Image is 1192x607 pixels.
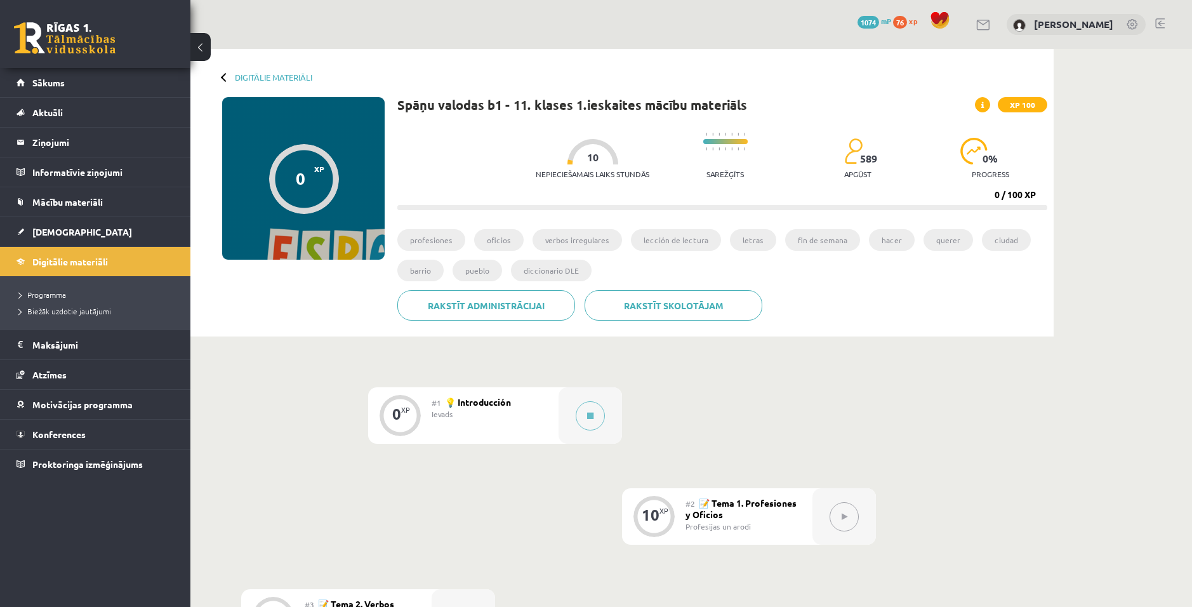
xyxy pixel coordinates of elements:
li: ciudad [982,229,1031,251]
div: Profesijas un arodi [685,521,803,532]
span: Proktoringa izmēģinājums [32,458,143,470]
h1: Spāņu valodas b1 - 11. klases 1.ieskaites mācību materiāls [397,97,747,112]
li: oficios [474,229,524,251]
img: icon-short-line-57e1e144782c952c97e751825c79c345078a6d821885a25fce030b3d8c18986b.svg [725,147,726,150]
a: Rakstīt skolotājam [585,290,762,321]
span: Aktuāli [32,107,63,118]
div: 0 [296,169,305,188]
a: Proktoringa izmēģinājums [17,450,175,479]
li: letras [730,229,776,251]
span: Digitālie materiāli [32,256,108,267]
a: Biežāk uzdotie jautājumi [19,305,178,317]
span: 1074 [858,16,879,29]
a: Mācību materiāli [17,187,175,217]
span: XP 100 [998,97,1047,112]
img: icon-short-line-57e1e144782c952c97e751825c79c345078a6d821885a25fce030b3d8c18986b.svg [744,133,745,136]
legend: Ziņojumi [32,128,175,157]
li: verbos irregulares [533,229,622,251]
span: #1 [432,397,441,408]
span: Atzīmes [32,369,67,380]
a: [DEMOGRAPHIC_DATA] [17,217,175,246]
legend: Informatīvie ziņojumi [32,157,175,187]
div: XP [401,406,410,413]
span: #2 [685,498,695,509]
img: icon-short-line-57e1e144782c952c97e751825c79c345078a6d821885a25fce030b3d8c18986b.svg [731,147,732,150]
a: Maksājumi [17,330,175,359]
img: icon-short-line-57e1e144782c952c97e751825c79c345078a6d821885a25fce030b3d8c18986b.svg [725,133,726,136]
span: Programma [19,290,66,300]
a: Ziņojumi [17,128,175,157]
p: progress [972,170,1009,178]
img: icon-short-line-57e1e144782c952c97e751825c79c345078a6d821885a25fce030b3d8c18986b.svg [738,133,739,136]
li: profesiones [397,229,465,251]
div: 0 [392,408,401,420]
a: Sākums [17,68,175,97]
span: 💡 Introducción [445,396,511,408]
span: 76 [893,16,907,29]
img: icon-short-line-57e1e144782c952c97e751825c79c345078a6d821885a25fce030b3d8c18986b.svg [706,133,707,136]
a: Atzīmes [17,360,175,389]
li: diccionario DLE [511,260,592,281]
span: Motivācijas programma [32,399,133,410]
legend: Maksājumi [32,330,175,359]
span: Konferences [32,429,86,440]
p: apgūst [844,170,871,178]
img: icon-short-line-57e1e144782c952c97e751825c79c345078a6d821885a25fce030b3d8c18986b.svg [719,133,720,136]
span: 0 % [983,153,998,164]
img: Aleksis Āboliņš [1013,19,1026,32]
li: hacer [869,229,915,251]
span: 589 [860,153,877,164]
span: mP [881,16,891,26]
a: 76 xp [893,16,924,26]
img: icon-progress-161ccf0a02000e728c5f80fcf4c31c7af3da0e1684b2b1d7c360e028c24a22f1.svg [960,138,988,164]
a: [PERSON_NAME] [1034,18,1113,30]
img: icon-short-line-57e1e144782c952c97e751825c79c345078a6d821885a25fce030b3d8c18986b.svg [719,147,720,150]
li: barrio [397,260,444,281]
a: 1074 mP [858,16,891,26]
span: Biežāk uzdotie jautājumi [19,306,111,316]
li: lección de lectura [631,229,721,251]
p: Sarežģīts [706,170,744,178]
li: pueblo [453,260,502,281]
span: 10 [587,152,599,163]
div: Ievads [432,408,549,420]
img: icon-short-line-57e1e144782c952c97e751825c79c345078a6d821885a25fce030b3d8c18986b.svg [744,147,745,150]
a: Programma [19,289,178,300]
span: Sākums [32,77,65,88]
img: icon-short-line-57e1e144782c952c97e751825c79c345078a6d821885a25fce030b3d8c18986b.svg [706,147,707,150]
span: 📝 Tema 1. Profesiones y Oficios [685,497,797,520]
img: icon-short-line-57e1e144782c952c97e751825c79c345078a6d821885a25fce030b3d8c18986b.svg [712,147,713,150]
div: 10 [642,509,659,521]
a: Informatīvie ziņojumi [17,157,175,187]
a: Konferences [17,420,175,449]
span: [DEMOGRAPHIC_DATA] [32,226,132,237]
span: xp [909,16,917,26]
li: querer [924,229,973,251]
span: XP [314,164,324,173]
a: Rakstīt administrācijai [397,290,575,321]
a: Motivācijas programma [17,390,175,419]
a: Digitālie materiāli [235,72,312,82]
p: Nepieciešamais laiks stundās [536,170,649,178]
a: Digitālie materiāli [17,247,175,276]
a: Aktuāli [17,98,175,127]
span: Mācību materiāli [32,196,103,208]
img: students-c634bb4e5e11cddfef0936a35e636f08e4e9abd3cc4e673bd6f9a4125e45ecb1.svg [844,138,863,164]
div: XP [659,507,668,514]
li: fin de semana [785,229,860,251]
img: icon-short-line-57e1e144782c952c97e751825c79c345078a6d821885a25fce030b3d8c18986b.svg [738,147,739,150]
a: Rīgas 1. Tālmācības vidusskola [14,22,116,54]
img: icon-short-line-57e1e144782c952c97e751825c79c345078a6d821885a25fce030b3d8c18986b.svg [712,133,713,136]
img: icon-short-line-57e1e144782c952c97e751825c79c345078a6d821885a25fce030b3d8c18986b.svg [731,133,732,136]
